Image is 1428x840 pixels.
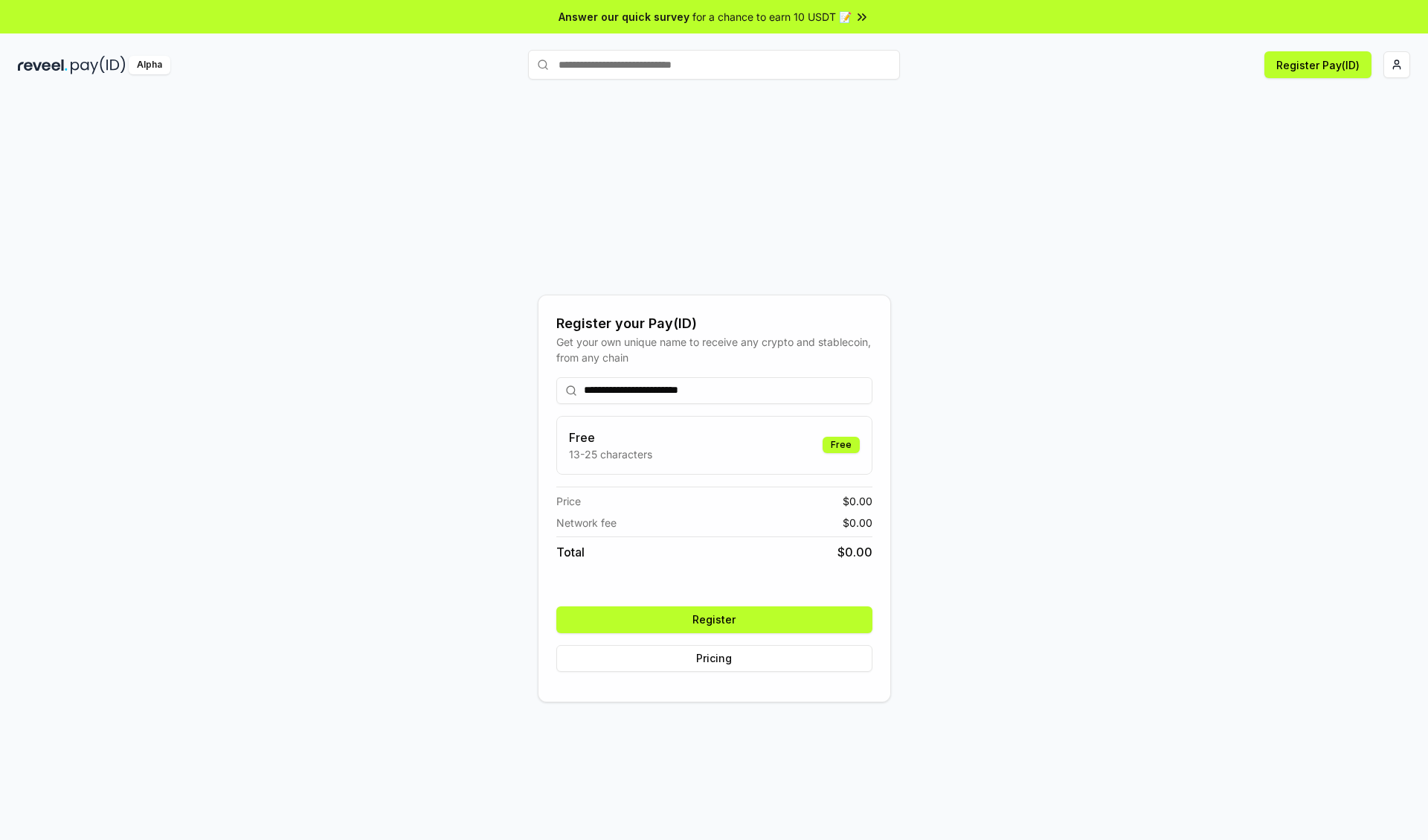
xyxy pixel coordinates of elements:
[843,515,872,530] span: $ 0.00
[556,543,585,561] span: Total
[559,9,689,25] span: Answer our quick survey
[556,606,872,633] button: Register
[556,493,581,509] span: Price
[837,543,872,561] span: $ 0.00
[1264,51,1371,78] button: Register Pay(ID)
[569,446,652,462] p: 13-25 characters
[556,334,872,365] div: Get your own unique name to receive any crypto and stablecoin, from any chain
[692,9,852,25] span: for a chance to earn 10 USDT 📝
[18,56,68,74] img: reveel_dark
[843,493,872,509] span: $ 0.00
[71,56,126,74] img: pay_id
[129,56,170,74] div: Alpha
[823,437,860,453] div: Free
[556,313,872,334] div: Register your Pay(ID)
[556,645,872,672] button: Pricing
[569,429,652,446] h3: Free
[556,515,617,530] span: Network fee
